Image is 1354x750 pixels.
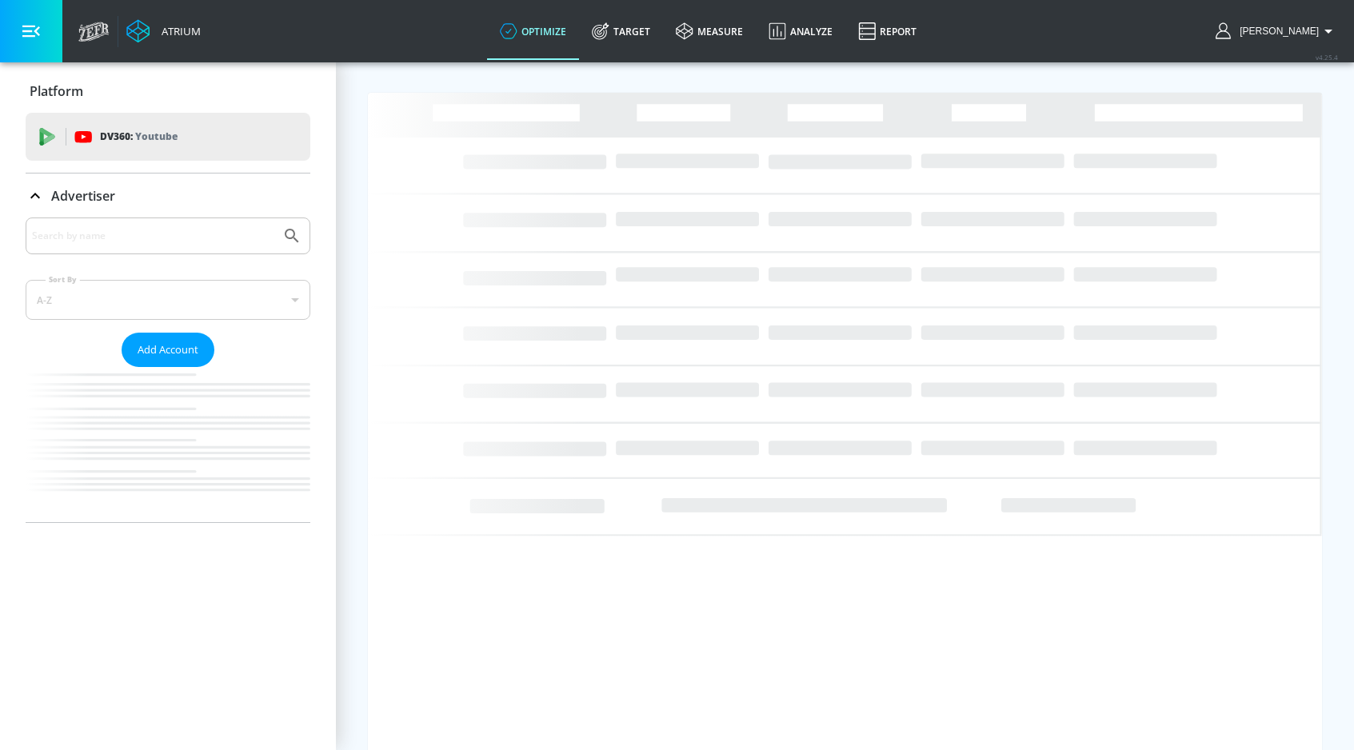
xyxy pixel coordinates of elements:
p: DV360: [100,128,178,146]
div: Advertiser [26,217,310,522]
div: A-Z [26,280,310,320]
a: optimize [487,2,579,60]
p: Advertiser [51,187,115,205]
label: Sort By [46,274,80,285]
button: [PERSON_NAME] [1216,22,1338,41]
a: Target [579,2,663,60]
a: Atrium [126,19,201,43]
a: Report [845,2,929,60]
input: Search by name [32,225,274,246]
span: v 4.25.4 [1316,53,1338,62]
a: measure [663,2,756,60]
div: DV360: Youtube [26,113,310,161]
p: Platform [30,82,83,100]
button: Add Account [122,333,214,367]
nav: list of Advertiser [26,367,310,522]
div: Atrium [155,24,201,38]
div: Platform [26,69,310,114]
span: Add Account [138,341,198,359]
span: login as: uyen.hoang@zefr.com [1233,26,1319,37]
a: Analyze [756,2,845,60]
p: Youtube [135,128,178,145]
div: Advertiser [26,174,310,218]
